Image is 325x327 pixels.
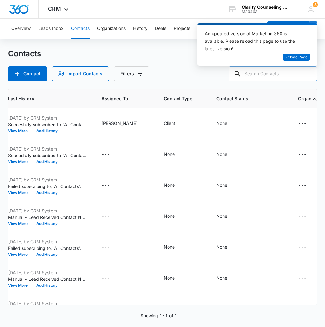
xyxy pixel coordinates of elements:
p: Manual - Lead Received Contact Name: QvXCbuSFwpxxM Email: [EMAIL_ADDRESS][DOMAIN_NAME] Lead Sourc... [8,214,86,220]
div: --- [101,182,110,189]
div: None [164,244,175,250]
div: None [164,151,175,157]
div: Assigned To - - Select to Edit Field [101,182,121,189]
div: --- [298,120,307,127]
div: None [216,182,227,188]
button: View More [8,191,32,195]
span: Last History [8,95,77,102]
p: [DATE] by CRM System [8,176,86,183]
p: [DATE] by CRM System [8,269,86,276]
span: Assigned To [101,95,140,102]
div: Organization - - Select to Edit Field [298,120,318,127]
input: Search Contacts [229,66,317,81]
p: [DATE] by CRM System [8,146,86,152]
button: Add Contact [267,21,309,36]
div: Client [164,120,175,126]
button: Add History [32,284,62,287]
div: Assigned To - - Select to Edit Field [101,151,121,158]
div: Contact Type - Client - Select to Edit Field [164,120,187,127]
button: Lists [243,19,253,39]
button: Filters [114,66,149,81]
div: [PERSON_NAME] [101,120,137,126]
p: Succesfully subscribed to "All Contacts". [8,121,86,128]
button: Organizations [97,19,126,39]
div: Organization - - Select to Edit Field [298,151,318,158]
button: View More [8,129,32,133]
div: Contact Type - None - Select to Edit Field [164,275,186,282]
span: Contact Type [164,95,192,102]
button: Add History [32,191,62,195]
div: account name [242,5,287,10]
p: [DATE] by CRM System [8,238,86,245]
div: Contact Status - None - Select to Edit Field [216,213,239,220]
div: None [216,120,227,126]
p: Manual - Lead Received Contact Name: oFakjIgrVKE Email: [EMAIL_ADDRESS][DOMAIN_NAME] Lead Source:... [8,276,86,282]
div: An updated version of Marketing 360 is available. Please reload this page to use the latest version! [205,30,302,52]
div: Organization - - Select to Edit Field [298,213,318,220]
button: Reports [260,19,276,39]
p: Showing 1-1 of 1 [141,312,177,319]
div: None [216,151,227,157]
p: Failed subscribing to, 'All Contacts'. [8,245,86,251]
button: View More [8,160,32,164]
p: Succesfully subscribed to "All Contacts". [8,152,86,159]
div: --- [298,213,307,220]
span: 8 [313,2,318,7]
button: Projects [174,19,190,39]
div: --- [298,182,307,189]
button: Deals [155,19,166,39]
button: Contacts [71,19,90,39]
div: None [216,244,227,250]
p: Failed subscribing to, 'All Contacts'. [8,183,86,190]
button: View More [8,284,32,287]
div: account id [242,10,287,14]
span: Contact Status [216,95,274,102]
button: Add History [32,222,62,225]
div: Contact Status - None - Select to Edit Field [216,120,239,127]
button: Add History [32,129,62,133]
div: Contact Type - None - Select to Edit Field [164,151,186,158]
div: notifications count [313,2,318,7]
div: --- [298,244,307,251]
div: --- [101,244,110,251]
div: Assigned To - - Select to Edit Field [101,244,121,251]
div: Contact Status - None - Select to Edit Field [216,275,239,282]
span: Reload Page [285,54,307,60]
div: Assigned To - - Select to Edit Field [101,213,121,220]
div: None [216,275,227,281]
div: --- [298,151,307,158]
div: --- [298,275,307,282]
div: None [164,182,175,188]
h1: Contacts [8,49,41,58]
div: Contact Type - None - Select to Edit Field [164,213,186,220]
p: [DATE] by CRM System [8,115,86,121]
p: [DATE] by CRM System [8,207,86,214]
div: --- [101,213,110,220]
div: Organization - - Select to Edit Field [298,244,318,251]
div: Assigned To - Alyssa Martin - Select to Edit Field [101,120,149,127]
div: None [164,213,175,219]
button: Calendar [217,19,236,39]
div: Contact Status - None - Select to Edit Field [216,151,239,158]
button: Add History [32,253,62,256]
div: --- [101,151,110,158]
div: Organization - - Select to Edit Field [298,182,318,189]
p: [DATE] by CRM System [8,300,86,307]
div: Contact Type - None - Select to Edit Field [164,244,186,251]
div: None [216,213,227,219]
button: Import Contacts [52,66,109,81]
div: Organization - - Select to Edit Field [298,275,318,282]
button: Reload Page [283,54,310,61]
div: Assigned To - - Select to Edit Field [101,275,121,282]
button: View More [8,222,32,225]
button: Tasks [198,19,210,39]
div: None [164,275,175,281]
div: --- [101,275,110,282]
div: Contact Status - None - Select to Edit Field [216,244,239,251]
button: Add Contact [8,66,47,81]
div: Contact Type - None - Select to Edit Field [164,182,186,189]
button: Leads Inbox [38,19,64,39]
div: Contact Status - None - Select to Edit Field [216,182,239,189]
button: Overview [11,19,31,39]
button: Add History [32,160,62,164]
